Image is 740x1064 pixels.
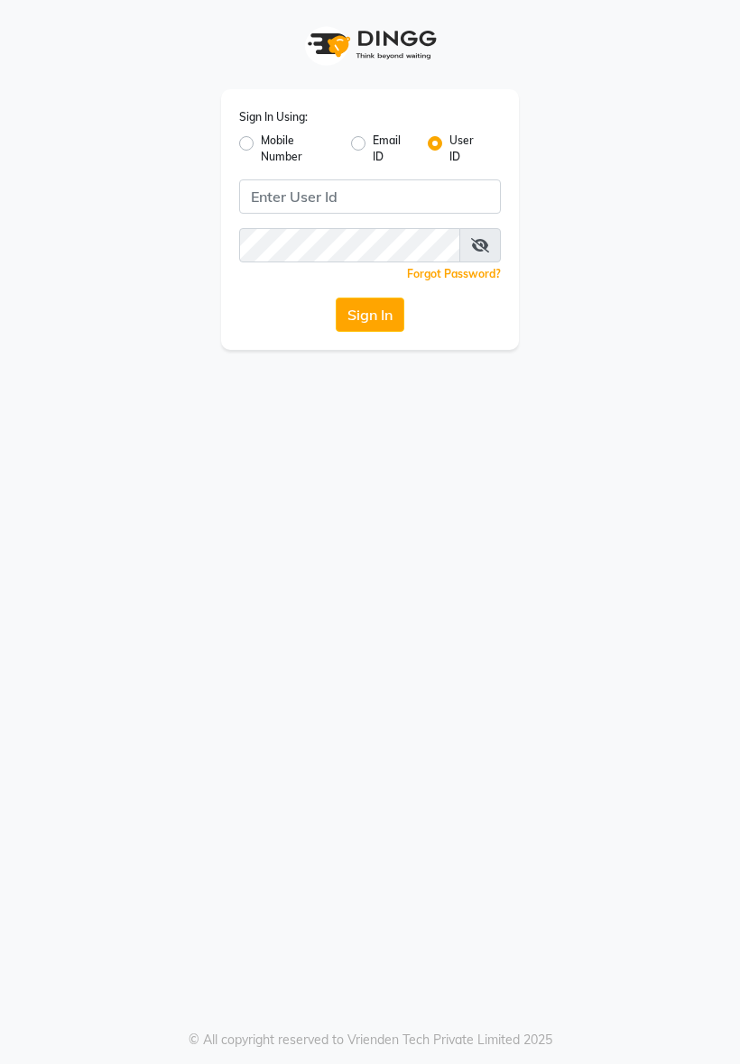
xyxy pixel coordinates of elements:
[239,109,308,125] label: Sign In Using:
[298,18,442,71] img: logo1.svg
[407,267,501,280] a: Forgot Password?
[373,133,413,165] label: Email ID
[239,228,460,262] input: Username
[261,133,337,165] label: Mobile Number
[336,298,404,332] button: Sign In
[449,133,486,165] label: User ID
[239,179,501,214] input: Username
